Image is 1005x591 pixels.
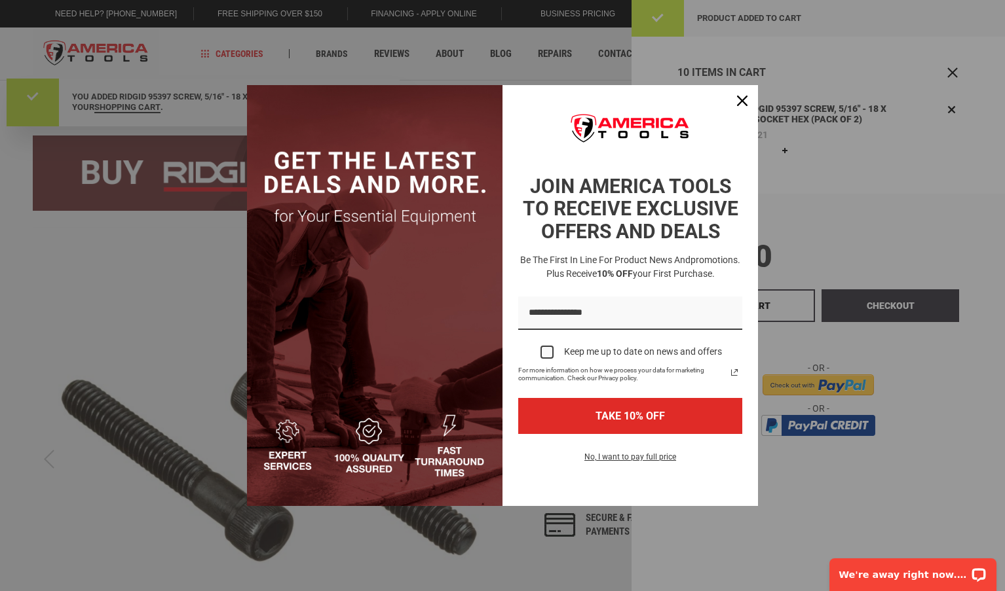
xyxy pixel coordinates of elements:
button: No, I want to pay full price [574,450,687,472]
button: TAKE 10% OFF [518,398,742,434]
strong: JOIN AMERICA TOOLS TO RECEIVE EXCLUSIVE OFFERS AND DEALS [523,175,738,243]
h3: Be the first in line for product news and [516,253,745,281]
span: For more information on how we process your data for marketing communication. Check our Privacy p... [518,367,727,382]
iframe: LiveChat chat widget [821,550,1005,591]
input: Email field [518,296,742,330]
strong: 10% OFF [597,268,633,279]
button: Close [727,85,758,116]
div: Keep me up to date on news and offers [564,346,722,357]
a: Read our Privacy Policy [727,365,742,380]
svg: link icon [727,365,742,380]
svg: close icon [737,96,748,106]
